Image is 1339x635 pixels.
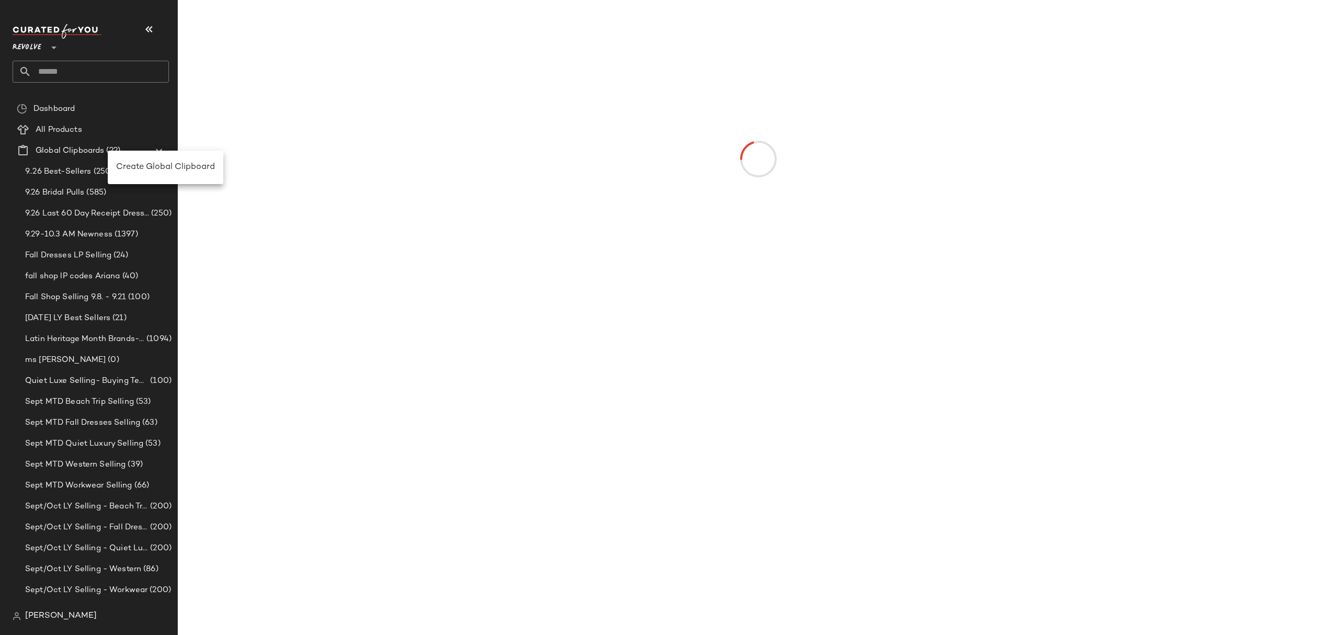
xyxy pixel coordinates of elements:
[17,104,27,114] img: svg%3e
[13,36,41,54] span: Revolve
[116,163,215,172] span: Create Global Clipboard
[25,480,132,492] span: Sept MTD Workwear Selling
[106,354,119,366] span: (0)
[84,187,106,199] span: (585)
[120,270,139,282] span: (40)
[25,396,134,408] span: Sept MTD Beach Trip Selling
[148,521,172,534] span: (200)
[126,459,143,471] span: (39)
[25,375,148,387] span: Quiet Luxe Selling- Buying Team
[140,417,157,429] span: (63)
[25,605,144,617] span: zz - [PERSON_NAME] Set Validation
[110,312,127,324] span: (21)
[144,605,172,617] span: (3730)
[148,542,172,554] span: (200)
[25,208,149,220] span: 9.26 Last 60 Day Receipt Dresses Selling
[111,250,128,262] span: (24)
[25,229,112,241] span: 9.29-10.3 AM Newness
[25,521,148,534] span: Sept/Oct LY Selling - Fall Dresses
[149,208,172,220] span: (250)
[25,417,140,429] span: Sept MTD Fall Dresses Selling
[126,291,150,303] span: (100)
[25,438,143,450] span: Sept MTD Quiet Luxury Selling
[143,438,161,450] span: (53)
[25,250,111,262] span: Fall Dresses LP Selling
[147,584,171,596] span: (200)
[25,312,110,324] span: [DATE] LY Best Sellers
[25,333,144,345] span: Latin Heritage Month Brands- DO NOT DELETE
[144,333,172,345] span: (1094)
[25,270,120,282] span: fall shop lP codes Ariana
[134,396,151,408] span: (53)
[25,291,126,303] span: Fall Shop Selling 9.8. - 9.21
[25,542,148,554] span: Sept/Oct LY Selling - Quiet Luxe
[25,610,97,622] span: [PERSON_NAME]
[33,103,75,115] span: Dashboard
[13,612,21,620] img: svg%3e
[36,145,104,157] span: Global Clipboards
[25,166,92,178] span: 9..26 Best-Sellers
[112,229,138,241] span: (1397)
[25,354,106,366] span: ms [PERSON_NAME]
[25,584,147,596] span: Sept/Oct LY Selling - Workwear
[148,501,172,513] span: (200)
[36,124,82,136] span: All Products
[25,187,84,199] span: 9.26 Bridal Pulls
[25,563,141,575] span: Sept/Oct LY Selling - Western
[141,563,158,575] span: (86)
[104,145,120,157] span: (22)
[92,166,114,178] span: (250)
[132,480,150,492] span: (66)
[13,24,101,39] img: cfy_white_logo.C9jOOHJF.svg
[25,501,148,513] span: Sept/Oct LY Selling - Beach Trip
[148,375,172,387] span: (100)
[25,459,126,471] span: Sept MTD Western Selling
